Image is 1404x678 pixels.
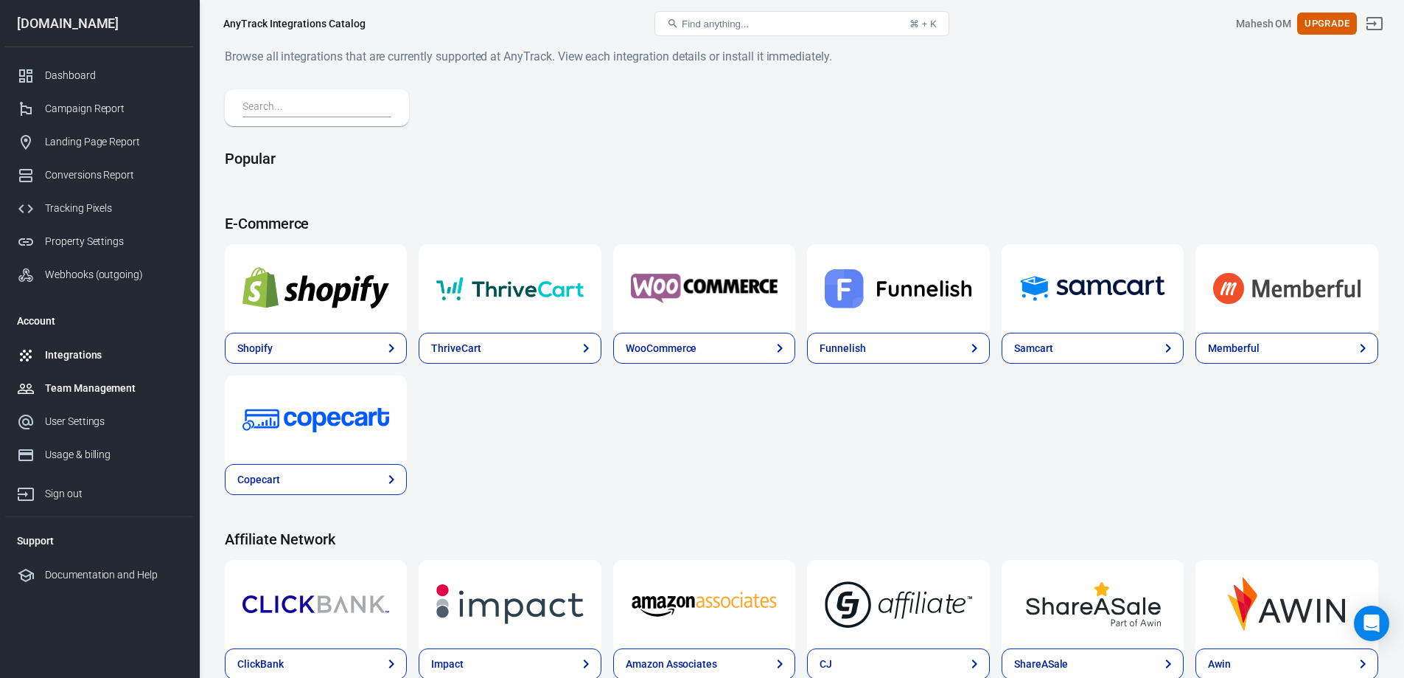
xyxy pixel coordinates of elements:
div: Samcart [1014,341,1053,356]
a: Landing Page Report [5,125,194,159]
div: Landing Page Report [45,134,182,150]
a: Sign out [5,471,194,511]
a: Property Settings [5,225,194,258]
div: Campaign Report [45,101,182,117]
div: Sign out [45,486,182,502]
img: Amazon Associates [631,578,778,631]
div: Shopify [237,341,273,356]
h4: E-Commerce [225,215,1378,232]
img: Copecart [242,393,389,446]
div: ShareASale [1014,657,1069,672]
img: Funnelish [825,262,971,315]
img: Shopify [242,262,389,315]
input: Search... [242,98,385,117]
div: Team Management [45,381,182,396]
a: Impact [419,560,601,648]
div: WooCommerce [626,341,696,356]
img: ThriveCart [436,262,583,315]
div: Usage & billing [45,447,182,463]
a: Copecart [225,376,407,464]
span: Find anything... [682,18,749,30]
img: CJ [825,578,971,631]
a: Memberful [1195,333,1377,364]
a: Tracking Pixels [5,192,194,225]
div: Tracking Pixels [45,201,182,216]
div: Funnelish [820,341,866,356]
a: Funnelish [807,244,989,333]
a: Samcart [1002,333,1184,364]
a: Conversions Report [5,159,194,192]
h4: Affiliate Network [225,530,1378,548]
div: Dashboard [45,68,182,83]
li: Support [5,523,194,558]
div: Open Intercom Messenger [1354,606,1389,641]
div: Amazon Associates [626,657,717,672]
a: Samcart [1002,244,1184,333]
a: Usage & billing [5,438,194,471]
div: Awin [1208,657,1231,672]
a: Campaign Report [5,92,194,125]
a: Shopify [225,333,407,364]
a: Funnelish [807,333,989,364]
a: Copecart [225,464,407,495]
a: Webhooks (outgoing) [5,258,194,291]
div: CJ [820,657,832,672]
a: Integrations [5,339,194,372]
a: Awin [1195,560,1377,648]
h4: Popular [225,150,1378,167]
div: Property Settings [45,234,182,249]
a: Shopify [225,244,407,333]
div: Impact [431,657,464,672]
div: Copecart [237,472,280,488]
a: ClickBank [225,560,407,648]
a: Dashboard [5,59,194,92]
img: Memberful [1213,262,1360,315]
li: Account [5,303,194,339]
a: User Settings [5,405,194,438]
div: Webhooks (outgoing) [45,267,182,283]
div: User Settings [45,414,182,429]
a: ThriveCart [419,333,601,364]
a: WooCommerce [613,333,795,364]
div: Conversions Report [45,167,182,183]
div: ClickBank [237,657,284,672]
div: AnyTrack Integrations Catalog [223,16,366,31]
img: ShareASale [1019,578,1166,631]
div: ThriveCart [431,341,481,356]
a: ThriveCart [419,244,601,333]
img: WooCommerce [631,262,778,315]
div: Integrations [45,347,182,363]
button: Find anything...⌘ + K [654,11,949,36]
div: ⌘ + K [909,18,937,30]
img: Samcart [1019,262,1166,315]
div: Documentation and Help [45,567,182,583]
div: [DOMAIN_NAME] [5,17,194,30]
img: ClickBank [242,578,389,631]
a: ShareASale [1002,560,1184,648]
img: Awin [1213,578,1360,631]
img: Impact [436,578,583,631]
a: CJ [807,560,989,648]
a: WooCommerce [613,244,795,333]
a: Memberful [1195,244,1377,333]
a: Sign out [1357,6,1392,41]
div: Account id: IqnbTAIw [1236,16,1292,32]
button: Upgrade [1297,13,1357,35]
a: Team Management [5,372,194,405]
h6: Browse all integrations that are currently supported at AnyTrack. View each integration details o... [225,47,1378,66]
div: Memberful [1208,341,1260,356]
a: Amazon Associates [613,560,795,648]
